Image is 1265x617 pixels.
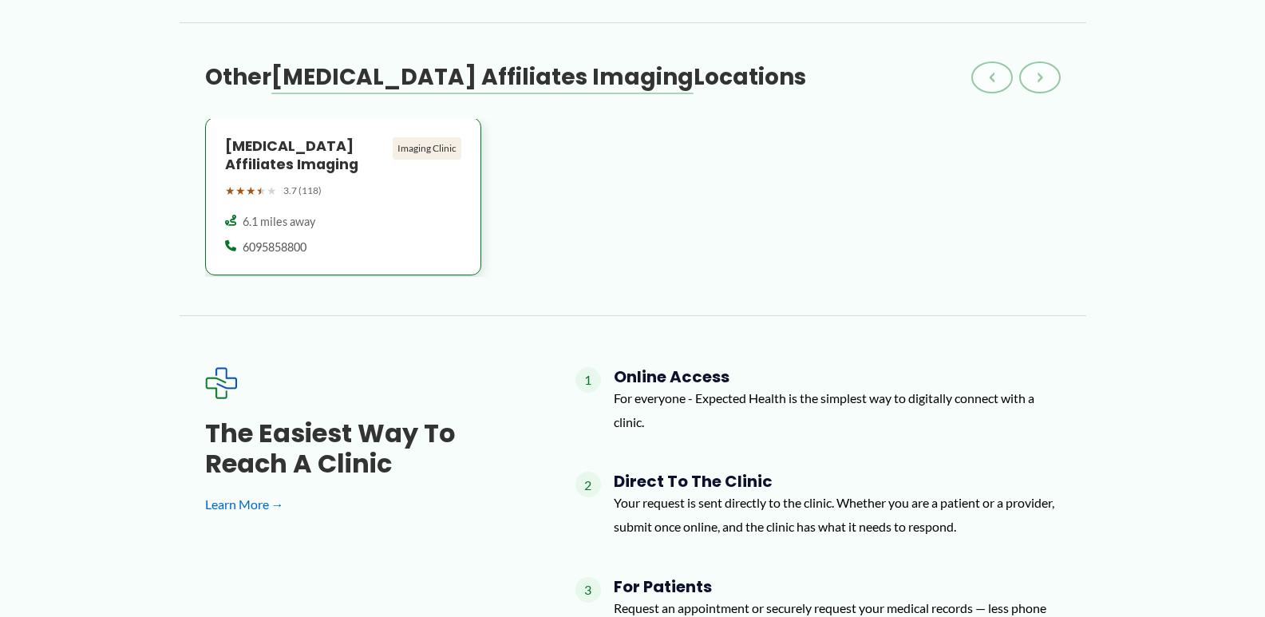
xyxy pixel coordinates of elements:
[614,491,1061,538] p: Your request is sent directly to the clinic. Whether you are a patient or a provider, submit once...
[256,180,267,201] span: ★
[267,180,277,201] span: ★
[271,61,694,93] span: [MEDICAL_DATA] Affiliates Imaging
[205,63,806,92] h3: Other Locations
[971,61,1013,93] button: ‹
[614,367,1061,386] h4: Online Access
[1037,68,1043,87] span: ›
[225,137,387,174] h4: [MEDICAL_DATA] Affiliates Imaging
[225,180,235,201] span: ★
[283,182,322,200] span: 3.7 (118)
[393,137,461,160] div: Imaging Clinic
[575,577,601,603] span: 3
[246,180,256,201] span: ★
[205,367,237,399] img: Expected Healthcare Logo
[614,577,1061,596] h4: For Patients
[243,214,315,230] span: 6.1 miles away
[235,180,246,201] span: ★
[1019,61,1061,93] button: ›
[989,68,995,87] span: ‹
[614,386,1061,433] p: For everyone - Expected Health is the simplest way to digitally connect with a clinic.
[205,492,524,516] a: Learn More →
[575,367,601,393] span: 1
[614,472,1061,491] h4: Direct to the Clinic
[205,119,482,277] a: [MEDICAL_DATA] Affiliates Imaging Imaging Clinic ★★★★★ 3.7 (118) 6.1 miles away 6095858800
[205,418,524,480] h3: The Easiest Way to Reach a Clinic
[575,472,601,497] span: 2
[243,239,306,255] span: 6095858800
